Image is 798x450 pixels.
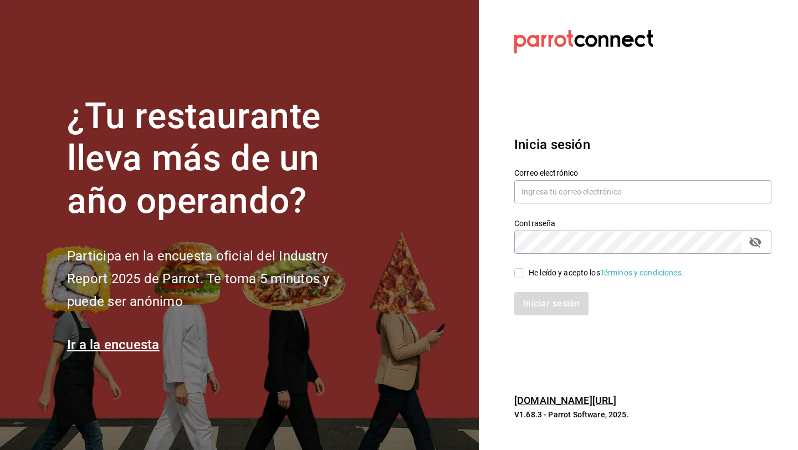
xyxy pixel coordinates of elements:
[600,268,684,277] a: Términos y condiciones.
[67,95,366,223] h1: ¿Tu restaurante lleva más de un año operando?
[746,233,765,252] button: passwordField
[67,337,160,352] a: Ir a la encuesta
[514,168,771,176] label: Correo electrónico
[67,245,366,313] h2: Participa en la encuesta oficial del Industry Report 2025 de Parrot. Te toma 5 minutos y puede se...
[514,180,771,203] input: Ingresa tu correo electrónico
[514,409,771,420] p: V1.68.3 - Parrot Software, 2025.
[514,395,616,406] a: [DOMAIN_NAME][URL]
[514,135,771,155] h3: Inicia sesión
[529,267,684,279] div: He leído y acepto los
[514,219,771,227] label: Contraseña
